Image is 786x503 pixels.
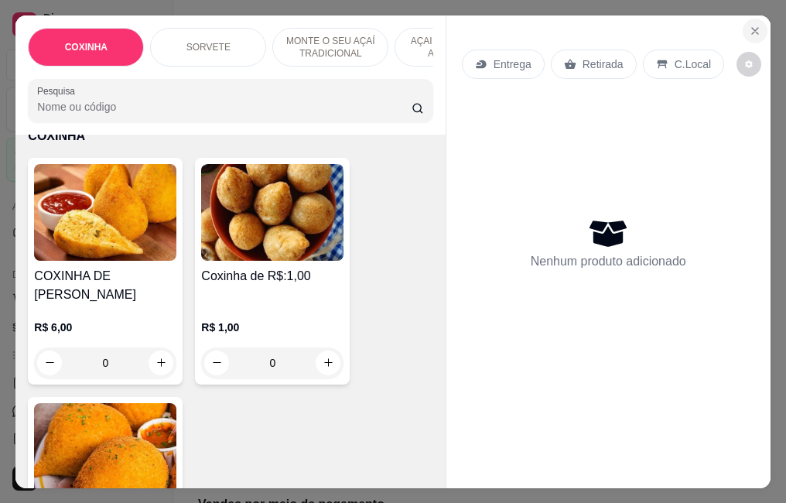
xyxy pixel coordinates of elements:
[736,52,761,77] button: decrease-product-quantity
[28,127,432,145] p: COXINHA
[34,320,176,335] p: R$ 6,00
[34,267,176,304] h4: COXINHA DE [PERSON_NAME]
[34,164,176,261] img: product-image
[316,351,340,375] button: increase-product-quantity
[531,252,686,271] p: Nenhum produto adicionado
[34,403,176,500] img: product-image
[65,41,108,53] p: COXINHA
[201,267,343,286] h4: Coxinha de R$:1,00
[37,99,412,115] input: Pesquisa
[494,56,531,72] p: Entrega
[204,351,229,375] button: decrease-product-quantity
[408,35,497,60] p: AÇAI PREMIUM OU AÇAI ZERO
[186,41,231,53] p: SORVETE
[201,320,343,335] p: R$ 1,00
[743,19,767,43] button: Close
[583,56,624,72] p: Retirada
[675,56,711,72] p: C.Local
[201,164,343,261] img: product-image
[285,35,375,60] p: MONTE O SEU AÇAÍ TRADICIONAL
[37,84,80,98] label: Pesquisa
